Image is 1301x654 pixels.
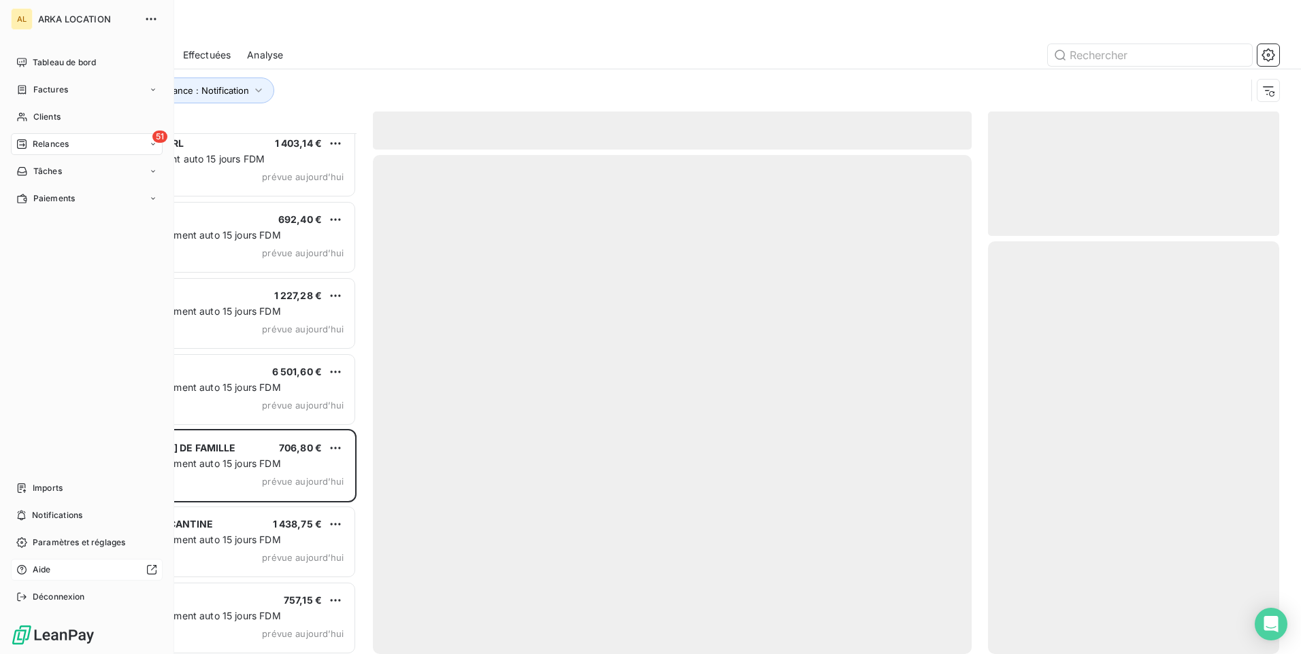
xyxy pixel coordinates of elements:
[262,552,344,563] span: prévue aujourd’hui
[275,137,323,149] span: 1 403,14 €
[33,564,51,576] span: Aide
[273,518,323,530] span: 1 438,75 €
[279,442,322,453] span: 706,80 €
[262,476,344,487] span: prévue aujourd’hui
[33,111,61,123] span: Clients
[97,458,281,469] span: Moutiers Prélèvement auto 15 jours FDM
[284,594,322,606] span: 757,15 €
[262,324,344,334] span: prévue aujourd’hui
[272,366,323,377] span: 6 501,60 €
[65,133,357,654] div: grid
[247,48,283,62] span: Analyse
[97,381,281,393] span: Moutiers Prélèvement auto 15 jours FDM
[33,591,85,603] span: Déconnexion
[262,247,344,258] span: prévue aujourd’hui
[33,192,75,205] span: Paiements
[116,85,249,96] span: Niveau de relance : Notification
[1048,44,1252,66] input: Rechercher
[32,509,82,521] span: Notifications
[33,165,62,177] span: Tâches
[33,56,96,69] span: Tableau de bord
[97,610,281,621] span: Moutiers Prélèvement auto 15 jours FDM
[33,536,125,549] span: Paramètres et réglages
[97,229,281,241] span: Moutiers Prélèvement auto 15 jours FDM
[274,290,323,301] span: 1 227,28 €
[278,213,322,225] span: 692,40 €
[11,624,95,646] img: Logo LeanPay
[33,482,63,494] span: Imports
[11,8,33,30] div: AL
[38,14,136,24] span: ARKA LOCATION
[33,84,68,96] span: Factures
[33,138,69,150] span: Relances
[11,559,163,581] a: Aide
[1255,608,1287,640] div: Open Intercom Messenger
[152,131,167,143] span: 51
[183,48,231,62] span: Effectuées
[97,78,274,103] button: Niveau de relance : Notification
[97,305,281,317] span: Moutiers Prélèvement auto 15 jours FDM
[97,153,265,165] span: Caen Prélèvement auto 15 jours FDM
[262,628,344,639] span: prévue aujourd’hui
[262,171,344,182] span: prévue aujourd’hui
[262,400,344,411] span: prévue aujourd’hui
[97,534,281,545] span: Moutiers Prélèvement auto 15 jours FDM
